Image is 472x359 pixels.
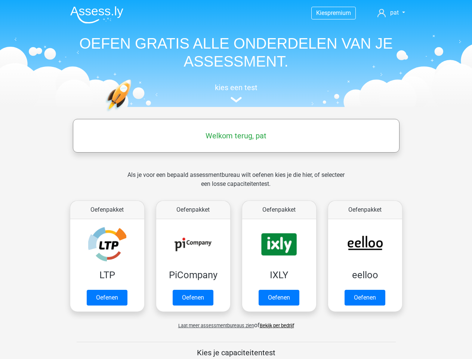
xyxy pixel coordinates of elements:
h5: kies een test [64,83,408,92]
a: Oefenen [173,290,213,306]
h1: OEFEN GRATIS ALLE ONDERDELEN VAN JE ASSESSMENT. [64,34,408,70]
img: oefenen [105,79,160,147]
h5: Welkom terug, pat [77,131,396,140]
img: Assessly [70,6,123,24]
img: assessment [231,97,242,102]
div: Als je voor een bepaald assessmentbureau wilt oefenen kies je die hier, of selecteer een losse ca... [121,171,351,197]
div: of [64,315,408,330]
a: Oefenen [259,290,299,306]
span: pat [390,9,399,16]
a: Bekijk per bedrijf [260,323,294,328]
a: Kiespremium [312,8,355,18]
a: Oefenen [87,290,127,306]
h5: Kies je capaciteitentest [77,348,396,357]
span: Kies [316,9,327,16]
span: premium [327,9,351,16]
a: kies een test [64,83,408,103]
a: pat [374,8,408,17]
span: Laat meer assessmentbureaus zien [178,323,254,328]
a: Oefenen [345,290,385,306]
